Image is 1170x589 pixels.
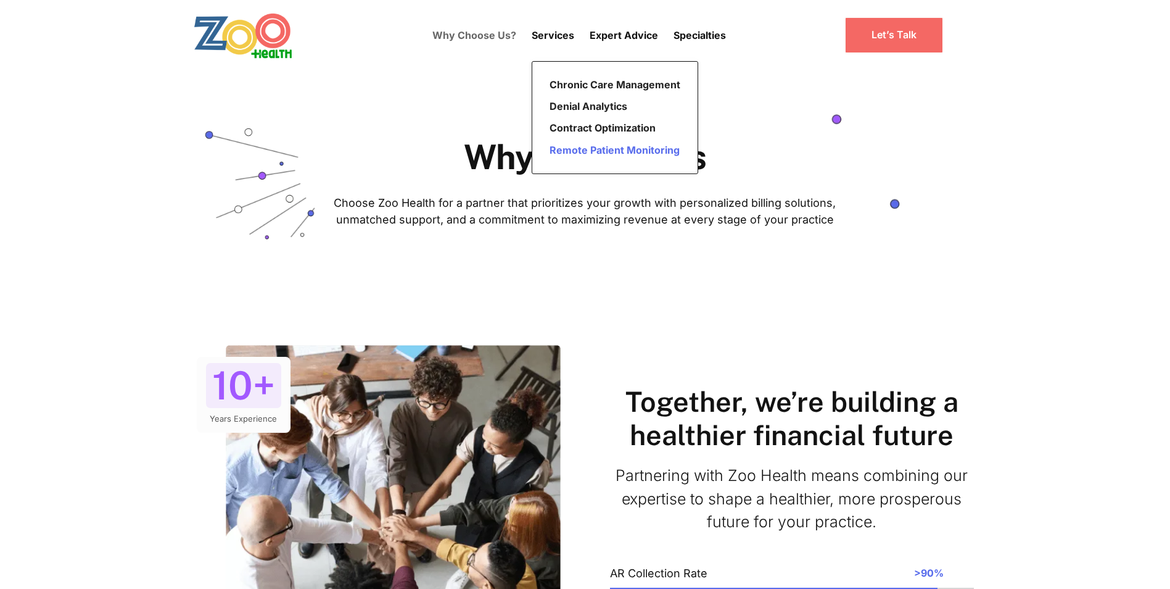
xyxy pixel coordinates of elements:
a: Why Choose Us? [432,18,516,52]
a: Let’s Talk [844,17,944,53]
a: Denial Analytics [545,96,685,117]
div: Expert Advice [590,9,658,61]
h2: Together, we’re building a healthier financial future [610,385,974,452]
a: Specialties [674,29,726,41]
h1: Why Choose Us [464,138,706,176]
p: Choose Zoo Health for a partner that prioritizes your growth with personalized billing solutions,... [321,194,850,228]
p: Partnering with Zoo Health means combining our expertise to shape a healthier, more prosperous fu... [610,464,974,534]
div: Services [532,9,574,61]
a: Remote Patient Monitoring [545,140,685,161]
p: Services [532,28,574,43]
a: home [194,12,326,59]
div: Years Experience [210,411,277,427]
a: Contract Optimization [545,117,685,139]
p: Expert Advice [590,28,658,43]
div: Specialties [674,9,726,61]
a: Expert Advice [590,22,658,49]
nav: Services [532,61,698,174]
div: 10+ [206,363,281,408]
a: Chronic Care Management [545,74,685,96]
p: AR Collection Rate [610,565,974,582]
div: >90% [914,566,944,581]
